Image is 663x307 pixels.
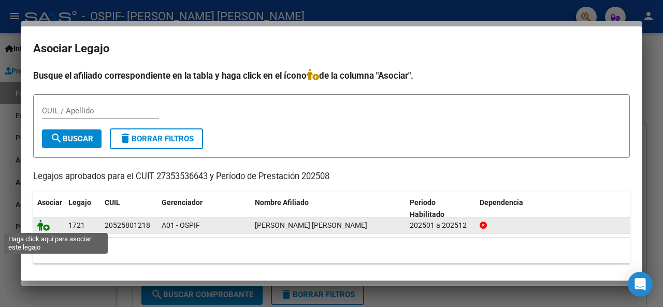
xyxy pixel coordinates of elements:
div: 1 registros [33,238,630,264]
div: 20525801218 [105,220,150,231]
span: Gerenciador [162,198,203,207]
div: 202501 a 202512 [410,220,471,231]
button: Borrar Filtros [110,128,203,149]
span: CUIL [105,198,120,207]
span: Buscar [50,134,93,143]
span: Borrar Filtros [119,134,194,143]
datatable-header-cell: Gerenciador [157,192,251,226]
h2: Asociar Legajo [33,39,630,59]
h4: Busque el afiliado correspondiente en la tabla y haga click en el ícono de la columna "Asociar". [33,69,630,82]
span: Legajo [68,198,91,207]
datatable-header-cell: Asociar [33,192,64,226]
datatable-header-cell: Periodo Habilitado [406,192,475,226]
datatable-header-cell: Nombre Afiliado [251,192,406,226]
span: MOLINA IAN FELIPE [255,221,367,229]
datatable-header-cell: Legajo [64,192,100,226]
mat-icon: search [50,132,63,144]
button: Buscar [42,129,102,148]
datatable-header-cell: Dependencia [475,192,630,226]
mat-icon: delete [119,132,132,144]
span: Nombre Afiliado [255,198,309,207]
span: Asociar [37,198,62,207]
datatable-header-cell: CUIL [100,192,157,226]
div: Open Intercom Messenger [628,272,653,297]
span: A01 - OSPIF [162,221,200,229]
span: Periodo Habilitado [410,198,444,218]
span: 1721 [68,221,85,229]
p: Legajos aprobados para el CUIT 27353536643 y Período de Prestación 202508 [33,170,630,183]
span: Dependencia [480,198,523,207]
